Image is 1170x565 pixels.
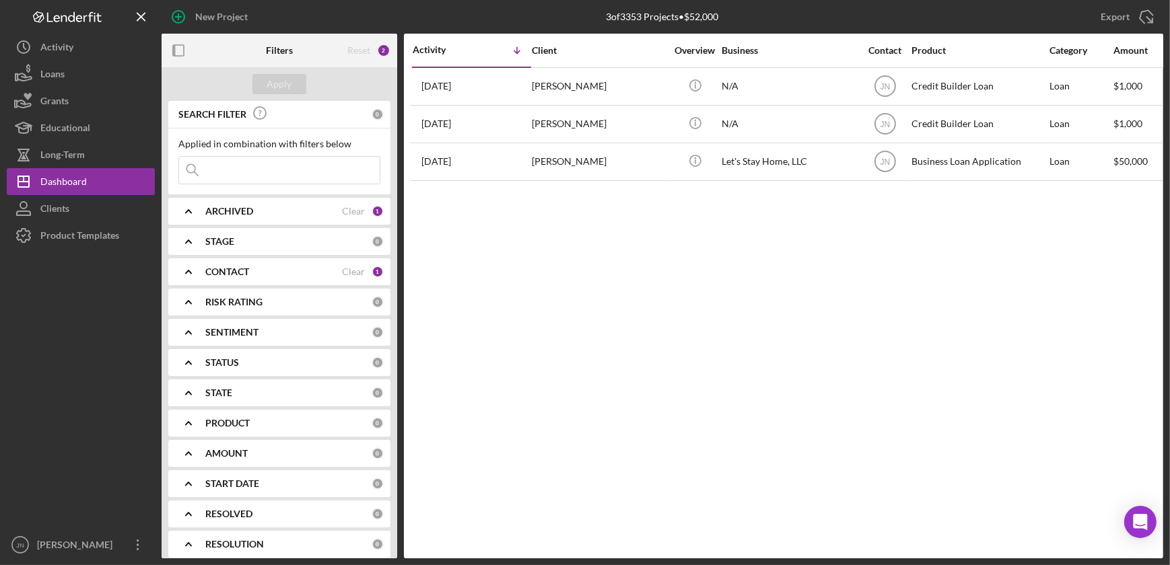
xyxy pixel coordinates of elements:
div: Contact [860,45,910,56]
b: Filters [266,45,293,56]
b: CONTACT [205,266,249,277]
b: RESOLVED [205,509,252,519]
div: N/A [722,106,856,142]
div: Educational [40,114,90,145]
button: Activity [7,34,155,61]
div: Business Loan Application [911,144,1046,180]
div: 0 [372,235,384,248]
div: Long-Term [40,141,85,172]
div: 1 [372,205,384,217]
b: STATUS [205,357,239,368]
div: Loan [1049,69,1112,104]
div: Activity [40,34,73,64]
b: AMOUNT [205,448,248,459]
div: Reset [347,45,370,56]
button: Dashboard [7,168,155,195]
div: Overview [670,45,720,56]
div: 2 [377,44,390,57]
div: [PERSON_NAME] [532,69,666,104]
div: Clear [342,206,365,217]
text: JN [880,157,890,167]
div: Let's Stay Home, LLC [722,144,856,180]
b: STATE [205,387,232,398]
div: 0 [372,508,384,520]
time: 2025-07-23 15:12 [421,118,451,129]
div: $1,000 [1113,69,1164,104]
b: SEARCH FILTER [178,109,246,120]
div: Loans [40,61,65,91]
div: Credit Builder Loan [911,69,1046,104]
div: Product [911,45,1046,56]
div: $50,000 [1113,144,1164,180]
text: JN [16,541,24,549]
div: Apply [267,74,292,94]
div: [PERSON_NAME] [532,106,666,142]
div: Activity [413,44,472,55]
div: [PERSON_NAME] [532,144,666,180]
div: Amount [1113,45,1164,56]
div: 0 [372,417,384,429]
div: N/A [722,69,856,104]
div: 0 [372,387,384,399]
div: Credit Builder Loan [911,106,1046,142]
div: 0 [372,108,384,120]
button: Educational [7,114,155,141]
div: 0 [372,447,384,459]
text: JN [880,120,890,129]
button: Grants [7,87,155,114]
time: 2025-06-18 20:03 [421,156,451,167]
b: PRODUCT [205,418,250,428]
div: 0 [372,356,384,369]
div: 3 of 3353 Projects • $52,000 [607,11,719,22]
div: New Project [195,3,248,30]
div: 0 [372,326,384,338]
button: JN[PERSON_NAME] [7,531,155,558]
b: ARCHIVED [205,206,253,217]
div: Dashboard [40,168,87,198]
button: Export [1087,3,1163,30]
div: 0 [372,296,384,308]
div: Product Templates [40,222,119,252]
b: STAGE [205,236,234,247]
button: Long-Term [7,141,155,168]
b: START DATE [205,478,259,489]
button: Apply [252,74,306,94]
div: Export [1101,3,1130,30]
div: Open Intercom Messenger [1124,506,1157,538]
button: Clients [7,195,155,222]
div: Client [532,45,666,56]
b: RESOLUTION [205,539,264,550]
b: RISK RATING [205,297,263,307]
div: Loan [1049,144,1112,180]
time: 2025-08-11 18:59 [421,81,451,91]
div: Loan [1049,106,1112,142]
div: 0 [372,478,384,490]
text: JN [880,82,890,91]
button: New Project [162,3,261,30]
div: 0 [372,538,384,550]
div: Clients [40,195,69,225]
div: 1 [372,266,384,278]
div: Applied in combination with filters below [178,139,380,149]
div: $1,000 [1113,106,1164,142]
div: Grants [40,87,69,118]
div: [PERSON_NAME] [34,531,121,562]
div: Business [722,45,856,56]
div: Category [1049,45,1112,56]
button: Product Templates [7,222,155,249]
b: SENTIMENT [205,327,259,338]
div: Clear [342,266,365,277]
button: Loans [7,61,155,87]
